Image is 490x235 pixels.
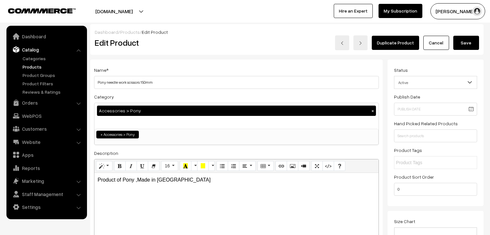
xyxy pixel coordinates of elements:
[142,29,168,35] span: Edit Product
[161,161,178,171] button: Font Size
[208,161,215,171] button: More Color
[8,149,85,161] a: Apps
[396,159,452,166] input: Product Tags
[394,120,458,127] label: Hand Picked Related Products
[423,36,449,50] a: Cancel
[125,161,137,171] button: Italic (CTRL+I)
[95,29,118,35] a: Dashboard
[394,93,420,100] label: Publish Date
[21,63,85,70] a: Products
[8,6,64,14] a: COMMMERCE
[21,55,85,62] a: Categories
[239,161,255,171] button: Paragraph
[21,89,85,95] a: Reviews & Ratings
[394,183,477,196] input: Enter Number
[8,123,85,135] a: Customers
[228,161,239,171] button: Ordered list (CTRL+SHIFT+NUM8)
[379,4,422,18] a: My Subscription
[370,108,376,114] button: ×
[8,188,85,200] a: Staff Management
[8,97,85,108] a: Orders
[275,161,287,171] button: Link (CTRL+K)
[8,136,85,148] a: Website
[453,36,479,50] button: Save
[340,41,344,45] img: left-arrow.png
[95,29,479,35] div: / /
[287,161,298,171] button: Picture
[334,4,373,18] a: Hire an Expert
[180,161,191,171] button: Recent Color
[8,175,85,187] a: Marketing
[334,161,345,171] button: Help
[197,161,209,171] button: Background Color
[322,161,334,171] button: Code View
[472,6,482,16] img: user
[94,150,118,156] label: Description
[298,161,310,171] button: Video
[257,161,274,171] button: Table
[21,80,85,87] a: Product Filters
[8,8,76,13] img: COMMMERCE
[120,29,140,35] a: Products
[216,161,228,171] button: Unordered list (CTRL+SHIFT+NUM7)
[394,77,477,88] span: Active
[394,147,422,154] label: Product Tags
[8,44,85,55] a: Catalog
[8,162,85,174] a: Reports
[95,38,249,48] h2: Edit Product
[94,76,379,89] input: Name
[394,76,477,89] span: Active
[394,218,415,225] label: Size Chart
[97,106,376,116] div: Accessories > Pony
[21,72,85,79] a: Product Groups
[73,3,155,19] button: [DOMAIN_NAME]
[394,174,434,180] label: Product Sort Order
[8,110,85,122] a: WebPOS
[372,36,419,50] a: Duplicate Product
[311,161,323,171] button: Full Screen
[8,201,85,213] a: Settings
[8,31,85,42] a: Dashboard
[394,67,408,73] label: Status
[359,41,362,45] img: right-arrow.png
[394,129,477,142] input: Search products
[430,3,485,19] button: [PERSON_NAME]…
[165,163,170,168] span: 16
[137,161,148,171] button: Underline (CTRL+U)
[394,103,477,116] input: Publish Date
[191,161,197,171] button: More Color
[94,67,109,73] label: Name
[96,161,112,171] button: Style
[114,161,126,171] button: Bold (CTRL+B)
[148,161,159,171] button: Remove Font Style (CTRL+\)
